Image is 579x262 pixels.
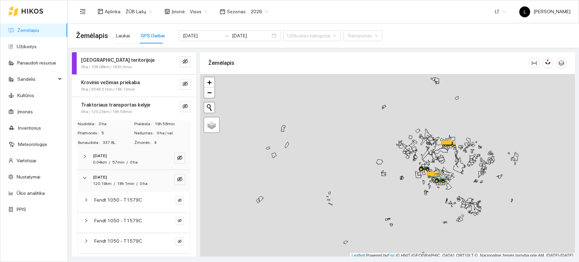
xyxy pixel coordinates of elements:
[251,6,268,17] span: 2026
[84,198,88,202] span: right
[174,153,185,164] button: eye-invisible
[183,32,221,39] input: Pradžios data
[84,239,88,243] span: right
[72,75,196,97] div: Krovinio vežimas priekaba0ha / 3549.51km / 76h 13mineye-invisible
[519,9,571,14] span: [PERSON_NAME]
[127,160,128,165] span: /
[207,78,212,87] span: +
[81,109,132,115] span: 0ha / 120.23km / 19h 58min
[134,139,154,146] span: Žmonės
[174,174,185,185] button: eye-invisible
[130,160,138,165] span: 0 ha
[529,58,540,69] button: column-width
[18,125,41,131] a: Inventorius
[81,80,140,85] strong: Krovinio vežimas priekaba
[17,72,56,86] span: Sandėlis
[220,9,225,14] span: calendar
[112,160,124,165] span: 57min
[396,253,397,258] span: |
[157,130,190,136] span: 0 ha / val.
[180,56,191,67] button: eye-invisible
[80,8,86,15] span: menu-fold
[176,217,184,225] button: eye-invisible
[17,158,36,163] a: Vartotojai
[79,192,189,212] div: Fendt 1050 - T1579Ceye-invisible
[165,9,170,14] span: shop
[94,196,142,204] span: Fendt 1050 - T1579C
[227,8,247,15] span: Sezonas :
[224,33,229,38] span: swap-right
[182,104,188,110] span: eye-invisible
[17,190,45,196] a: Ūkio analitika
[182,59,188,65] span: eye-invisible
[77,170,191,191] div: [DATE]120.19km/18h 1min/0 haeye-invisible
[495,6,506,17] span: LT
[17,93,34,98] a: Kultūros
[180,79,191,90] button: eye-invisible
[182,81,188,88] span: eye-invisible
[78,121,99,127] span: Nudirbta
[17,60,56,65] a: Panaudoti resursai
[78,139,103,146] span: Sunaudota
[105,8,121,15] span: Aplinka :
[93,153,107,158] strong: [DATE]
[136,181,138,186] span: /
[141,32,165,39] div: GPS Darbai
[18,142,47,147] a: Meteorologija
[178,219,182,223] span: eye-invisible
[93,181,112,186] span: 120.19km
[72,52,196,74] div: [GEOGRAPHIC_DATA] teritorijoje0ha / 108.08km / 163h 3mineye-invisible
[81,64,132,70] span: 0ha / 108.08km / 163h 3min
[81,86,135,93] span: 0ha / 3549.51km / 76h 13min
[204,117,219,132] a: Layers
[17,207,26,212] a: PPIS
[117,181,134,186] span: 18h 1min
[204,77,214,88] a: Zoom in
[224,33,229,38] span: to
[72,97,196,119] div: Traktoriaus transportas kelyje0ha / 120.23km / 19h 58mineye-invisible
[17,27,39,33] a: Žemėlapis
[208,53,529,73] div: Žemėlapis
[79,233,189,253] div: Fendt 1050 - T1579Ceye-invisible
[352,253,364,258] a: Leaflet
[204,88,214,98] a: Zoom out
[93,160,107,165] span: 0.04km
[134,130,157,136] span: Našumas
[190,6,208,17] span: Visos
[172,8,186,15] span: Įmonė :
[388,253,395,258] a: Esri
[180,101,191,112] button: eye-invisible
[114,181,115,186] span: /
[101,130,134,136] span: 5
[350,253,575,259] div: | Powered by © HNIT-[GEOGRAPHIC_DATA]; ORT10LT ©, Nacionalinė žemės tarnyba prie AM, [DATE]-[DATE]
[178,198,182,203] span: eye-invisible
[103,139,134,146] span: 337.8L
[116,32,130,39] div: Laukai
[94,217,142,224] span: Fendt 1050 - T1579C
[94,237,142,245] span: Fendt 1050 - T1579C
[529,60,539,66] span: column-width
[178,239,182,244] span: eye-invisible
[78,130,101,136] span: Priemonės
[83,154,87,158] span: right
[154,139,190,146] span: 4
[77,149,191,170] div: [DATE]0.04km/57min/0 haeye-invisible
[76,5,90,18] button: menu-fold
[232,32,270,39] input: Pabaigos data
[84,219,88,223] span: right
[17,174,40,180] a: Nustatymai
[99,121,134,127] span: 0 ha
[93,175,107,180] strong: [DATE]
[134,121,155,127] span: Praleista
[204,102,214,113] button: Initiate a new search
[524,6,526,17] span: L
[176,196,184,205] button: eye-invisible
[83,176,87,180] span: right
[207,88,212,97] span: −
[109,160,110,165] span: /
[177,176,182,183] span: eye-invisible
[155,121,190,127] span: 19h 58min
[17,44,37,49] a: Užduotys
[81,57,155,63] strong: [GEOGRAPHIC_DATA] teritorijoje
[17,109,33,114] a: Įmonės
